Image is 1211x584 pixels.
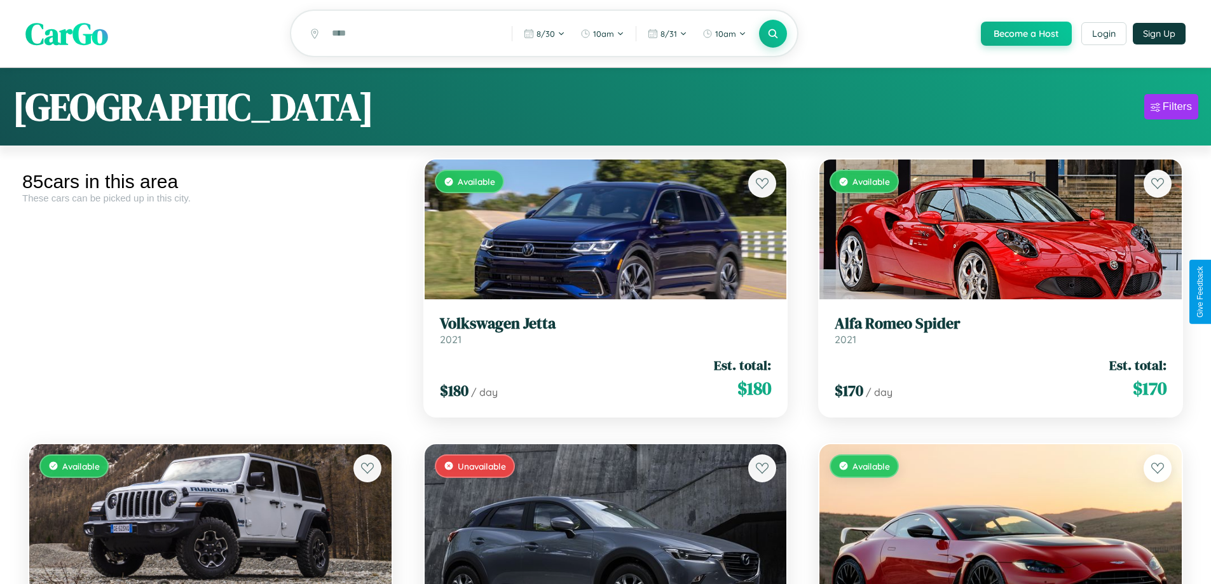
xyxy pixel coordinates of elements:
[981,22,1072,46] button: Become a Host
[440,315,772,346] a: Volkswagen Jetta2021
[22,171,399,193] div: 85 cars in this area
[1163,100,1192,113] div: Filters
[852,461,890,472] span: Available
[440,380,469,401] span: $ 180
[866,386,893,398] span: / day
[1133,376,1167,401] span: $ 170
[696,24,753,44] button: 10am
[835,315,1167,333] h3: Alfa Romeo Spider
[25,13,108,55] span: CarGo
[714,356,771,374] span: Est. total:
[458,176,495,187] span: Available
[835,380,863,401] span: $ 170
[1144,94,1198,119] button: Filters
[835,333,856,346] span: 2021
[22,193,399,203] div: These cars can be picked up in this city.
[1133,23,1186,44] button: Sign Up
[537,29,555,39] span: 8 / 30
[1196,266,1205,318] div: Give Feedback
[641,24,694,44] button: 8/31
[471,386,498,398] span: / day
[13,81,374,133] h1: [GEOGRAPHIC_DATA]
[715,29,736,39] span: 10am
[660,29,677,39] span: 8 / 31
[62,461,100,472] span: Available
[517,24,571,44] button: 8/30
[574,24,631,44] button: 10am
[737,376,771,401] span: $ 180
[440,315,772,333] h3: Volkswagen Jetta
[1081,22,1126,45] button: Login
[593,29,614,39] span: 10am
[440,333,462,346] span: 2021
[1109,356,1167,374] span: Est. total:
[835,315,1167,346] a: Alfa Romeo Spider2021
[852,176,890,187] span: Available
[458,461,506,472] span: Unavailable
